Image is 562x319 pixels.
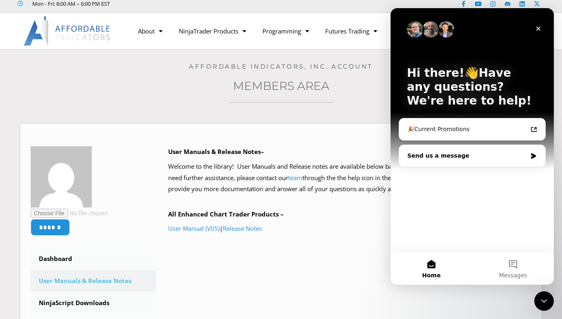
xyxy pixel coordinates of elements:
[189,62,373,70] a: Affordable Indicators, Inc. Account
[130,22,435,40] nav: Menu
[31,146,92,207] img: e4fcb7e393c7f362cce49791d46e72b864b06ef1a2d5e23dd6dae2c4c5f7ae6b
[168,223,531,234] p: |
[233,79,329,93] a: Members Area
[31,270,156,292] a: User Manuals & Release Notes
[391,8,554,285] iframe: Intercom live chat
[24,16,111,46] img: LogoAI | Affordable Indicators – NinjaTrader
[168,224,220,232] a: User Manual (V05)
[168,161,531,195] p: Welcome to the library! User Manuals and Release notes are available below based on the products ...
[168,147,264,156] b: User Manuals & Release Notes–
[288,174,302,182] a: team
[317,22,385,40] a: Futures Trading
[223,224,262,232] a: Release Notes
[171,22,254,40] a: NinjaTrader Products
[31,248,156,270] a: Dashboard
[168,210,284,218] b: All Enhanced Chart Trader Products –
[254,22,317,40] a: Programming
[130,22,171,40] a: About
[385,22,424,40] a: Reviews
[534,291,554,311] iframe: Intercom live chat
[31,292,156,314] a: NinjaScript Downloads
